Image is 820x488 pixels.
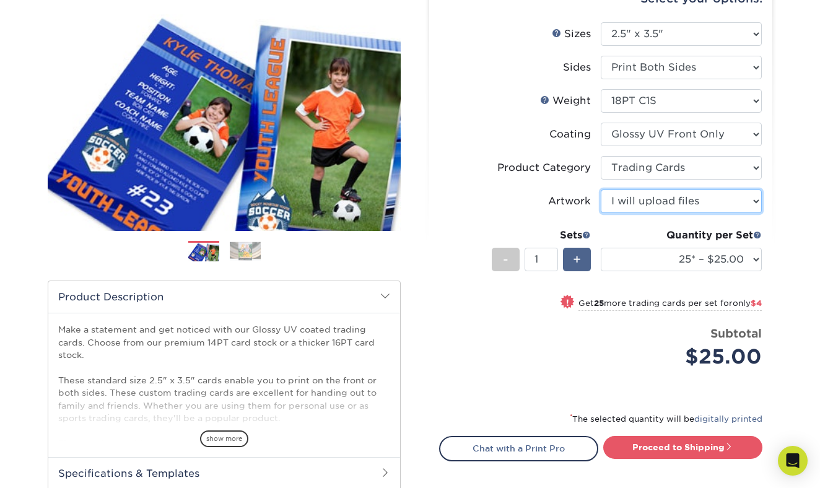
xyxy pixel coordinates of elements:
a: digitally printed [694,414,762,424]
strong: Subtotal [710,326,762,340]
div: Artwork [548,194,591,209]
div: Coating [549,127,591,142]
div: Product Category [497,160,591,175]
a: Chat with a Print Pro [439,436,598,461]
img: Trading Cards 02 [230,242,261,261]
div: $25.00 [610,342,762,372]
img: Glossy UV Coated 01 [48,1,401,245]
span: show more [200,430,248,447]
span: + [573,250,581,269]
div: Quantity per Set [601,228,762,243]
strong: 25 [594,298,604,308]
div: Sides [563,60,591,75]
div: Weight [540,94,591,108]
p: Make a statement and get noticed with our Glossy UV coated trading cards. Choose from our premium... [58,323,390,475]
span: $4 [751,298,762,308]
a: Proceed to Shipping [603,436,762,458]
span: only [733,298,762,308]
div: Sets [492,228,591,243]
small: The selected quantity will be [570,414,762,424]
div: Sizes [552,27,591,41]
img: Trading Cards 01 [188,242,219,263]
span: - [503,250,508,269]
small: Get more trading cards per set for [578,298,762,311]
h2: Product Description [48,281,400,313]
span: ! [566,296,569,309]
div: Open Intercom Messenger [778,446,808,476]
